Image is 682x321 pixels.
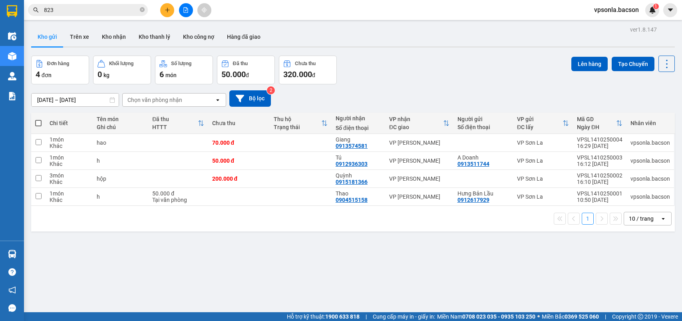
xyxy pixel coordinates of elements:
[140,7,145,12] span: close-circle
[295,61,316,66] div: Chưa thu
[274,116,321,122] div: Thu hộ
[201,7,207,13] span: aim
[629,215,654,223] div: 10 / trang
[457,190,509,197] div: Hưng Bản Lầu
[64,27,95,46] button: Trên xe
[47,61,69,66] div: Đơn hàng
[577,172,622,179] div: VPSL1410250002
[577,143,622,149] div: 16:29 [DATE]
[517,116,563,122] div: VP gửi
[542,312,599,321] span: Miền Bắc
[152,190,204,197] div: 50.000 đ
[183,7,189,13] span: file-add
[577,179,622,185] div: 16:10 [DATE]
[457,197,489,203] div: 0912617929
[8,304,16,312] span: message
[44,6,138,14] input: Tìm tên, số ĐT hoặc mã đơn
[373,312,435,321] span: Cung cấp máy in - giấy in:
[573,113,626,134] th: Toggle SortBy
[336,161,368,167] div: 0912936303
[97,140,144,146] div: hao
[229,90,271,107] button: Bộ lọc
[212,120,266,126] div: Chưa thu
[50,197,89,203] div: Khác
[152,124,197,130] div: HTTT
[212,158,266,164] div: 50.000 đ
[336,143,368,149] div: 0913574581
[8,268,16,276] span: question-circle
[389,124,443,130] div: ĐC giao
[571,57,608,71] button: Lên hàng
[336,190,381,197] div: Thao
[179,3,193,17] button: file-add
[457,161,489,167] div: 0913511744
[336,136,381,143] div: Giang
[50,143,89,149] div: Khác
[577,161,622,167] div: 16:12 [DATE]
[50,161,89,167] div: Khác
[588,5,645,15] span: vpsonla.bacson
[336,154,381,161] div: Tú
[462,313,535,320] strong: 0708 023 035 - 0935 103 250
[140,6,145,14] span: close-circle
[33,7,39,13] span: search
[97,175,144,182] div: hộp
[279,56,337,84] button: Chưa thu320.000đ
[159,70,164,79] span: 6
[325,313,360,320] strong: 1900 633 818
[653,4,659,9] sup: 1
[177,27,221,46] button: Kho công nợ
[32,94,119,106] input: Select a date range.
[160,3,174,17] button: plus
[50,136,89,143] div: 1 món
[605,312,606,321] span: |
[663,3,677,17] button: caret-down
[577,154,622,161] div: VPSL1410250003
[212,140,266,146] div: 70.000 đ
[97,116,144,122] div: Tên món
[517,140,569,146] div: VP Sơn La
[152,197,204,203] div: Tại văn phòng
[155,56,213,84] button: Số lượng6món
[517,124,563,130] div: ĐC lấy
[36,70,40,79] span: 4
[50,179,89,185] div: Khác
[336,197,368,203] div: 0904515158
[50,120,89,126] div: Chi tiết
[267,86,275,94] sup: 2
[217,56,275,84] button: Đã thu50.000đ
[165,72,177,78] span: món
[649,6,656,14] img: icon-new-feature
[233,61,248,66] div: Đã thu
[95,27,132,46] button: Kho nhận
[389,140,449,146] div: VP [PERSON_NAME]
[221,70,246,79] span: 50.000
[577,124,616,130] div: Ngày ĐH
[171,61,191,66] div: Số lượng
[630,140,670,146] div: vpsonla.bacson
[630,120,670,126] div: Nhân viên
[457,124,509,130] div: Số điện thoại
[577,197,622,203] div: 10:50 [DATE]
[8,250,16,258] img: warehouse-icon
[336,172,381,179] div: Quỳnh
[97,124,144,130] div: Ghi chú
[31,27,64,46] button: Kho gửi
[565,313,599,320] strong: 0369 525 060
[197,3,211,17] button: aim
[437,312,535,321] span: Miền Nam
[630,158,670,164] div: vpsonla.bacson
[103,72,109,78] span: kg
[457,116,509,122] div: Người gửi
[336,115,381,122] div: Người nhận
[93,56,151,84] button: Khối lượng0kg
[389,158,449,164] div: VP [PERSON_NAME]
[212,175,266,182] div: 200.000 đ
[457,154,509,161] div: A Doanh
[667,6,674,14] span: caret-down
[270,113,332,134] th: Toggle SortBy
[638,314,643,319] span: copyright
[127,96,182,104] div: Chọn văn phòng nhận
[42,72,52,78] span: đơn
[287,312,360,321] span: Hỗ trợ kỹ thuật:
